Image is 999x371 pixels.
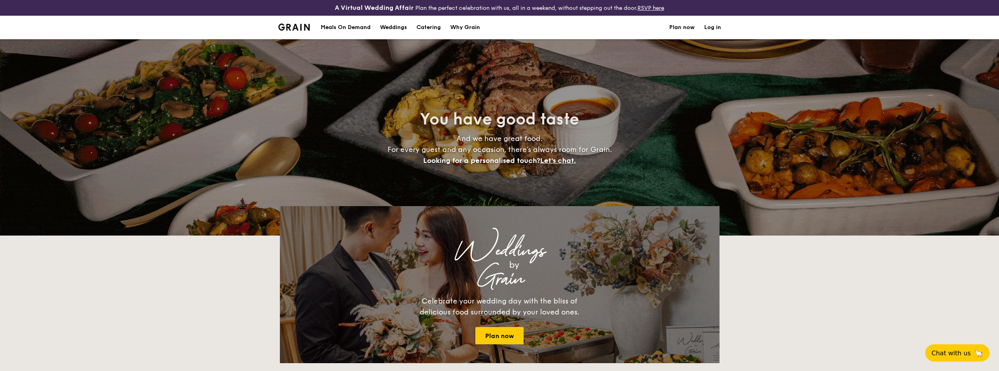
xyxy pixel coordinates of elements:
[412,16,446,39] a: Catering
[446,16,485,39] a: Why Grain
[349,272,650,286] div: Grain
[416,16,441,39] h1: Catering
[704,16,721,39] a: Log in
[349,244,650,258] div: Weddings
[335,3,414,13] h4: A Virtual Wedding Affair
[378,258,650,272] div: by
[316,16,375,39] a: Meals On Demand
[278,24,310,31] img: Grain
[637,5,664,11] a: RSVP here
[278,24,310,31] a: Logotype
[274,3,726,13] div: Plan the perfect celebration with us, all in a weekend, without stepping out the door.
[411,296,588,318] div: Celebrate your wedding day with the bliss of delicious food surrounded by your loved ones.
[475,327,524,344] a: Plan now
[280,199,720,206] div: Loading menus magically...
[540,156,576,165] span: Let's chat.
[974,349,983,358] span: 🦙
[321,16,371,39] div: Meals On Demand
[931,349,971,357] span: Chat with us
[450,16,480,39] div: Why Grain
[380,16,407,39] div: Weddings
[375,16,412,39] a: Weddings
[669,16,695,39] a: Plan now
[925,344,990,362] button: Chat with us🦙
